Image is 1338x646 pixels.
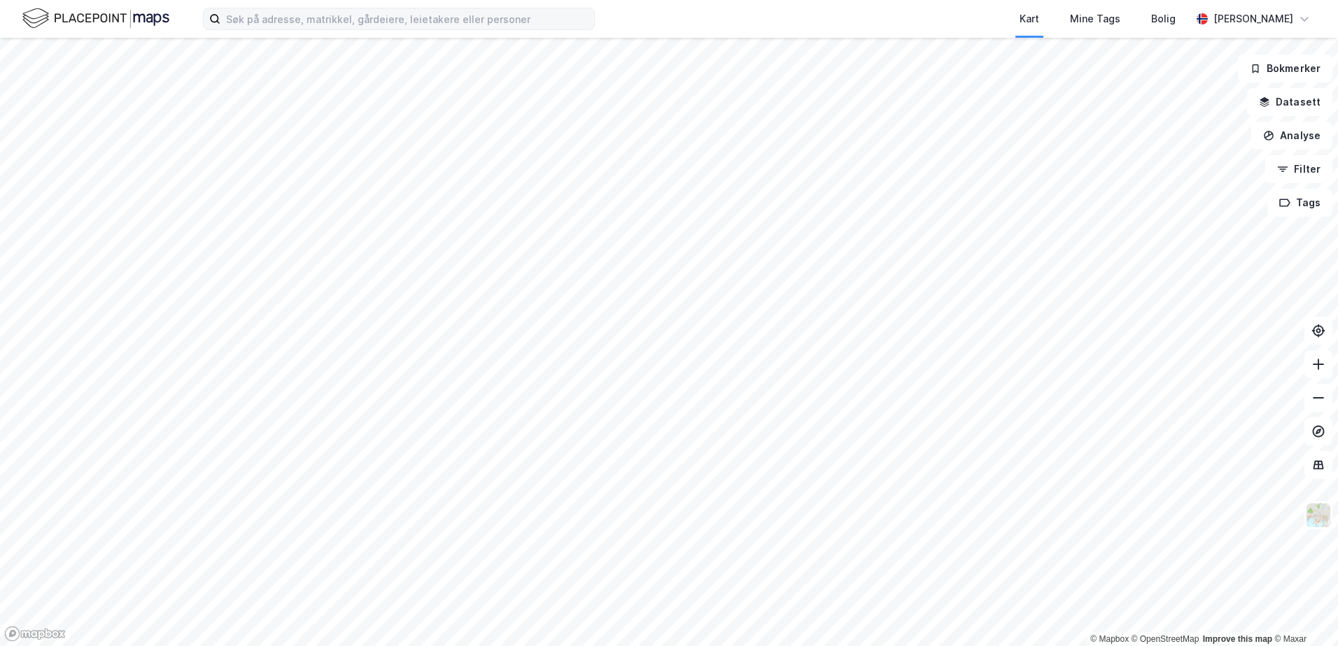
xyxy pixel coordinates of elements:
button: Tags [1267,189,1332,217]
a: OpenStreetMap [1132,634,1199,644]
div: [PERSON_NAME] [1213,10,1293,27]
div: Kart [1020,10,1039,27]
img: Z [1305,502,1332,529]
button: Analyse [1251,122,1332,150]
button: Bokmerker [1238,55,1332,82]
button: Filter [1265,155,1332,183]
div: Kontrollprogram for chat [1268,579,1338,646]
input: Søk på adresse, matrikkel, gårdeiere, leietakere eller personer [220,8,594,29]
a: Mapbox [1090,634,1129,644]
button: Datasett [1247,88,1332,116]
div: Mine Tags [1070,10,1120,27]
a: Mapbox homepage [4,626,66,642]
img: logo.f888ab2527a4732fd821a326f86c7f29.svg [22,6,169,31]
iframe: Chat Widget [1268,579,1338,646]
div: Bolig [1151,10,1176,27]
a: Improve this map [1203,634,1272,644]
